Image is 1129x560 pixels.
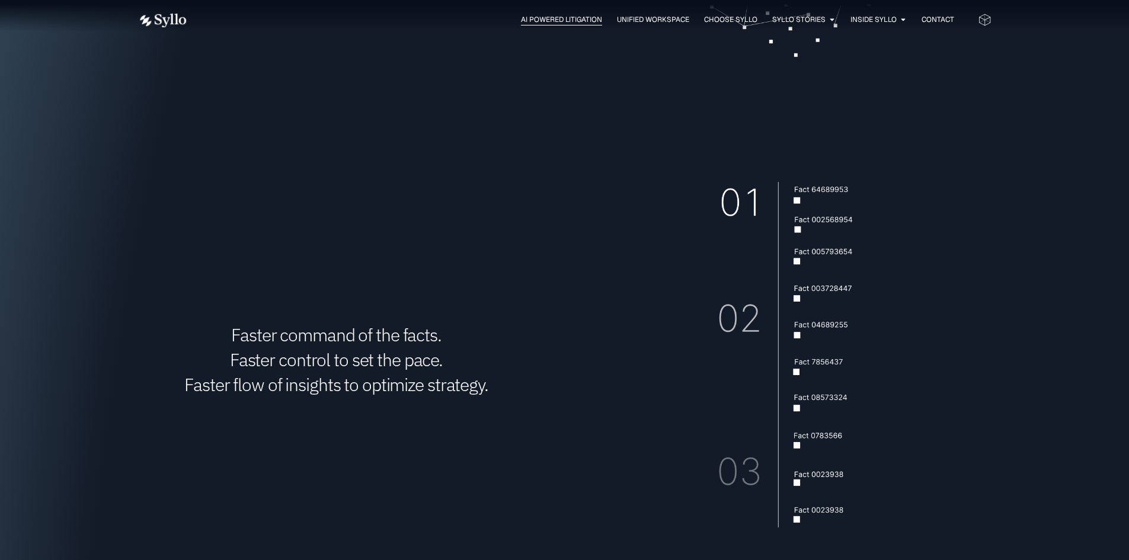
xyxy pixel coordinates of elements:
[922,14,954,25] a: Contact
[138,13,187,28] img: white logo
[521,14,602,25] a: AI Powered Litigation
[704,14,757,25] a: Choose Syllo
[850,14,897,25] a: Inside Syllo
[138,322,535,397] h1: Faster command of the facts. Faster control to set the pace. Faster flow of insights to optimize ...
[772,14,826,25] a: Syllo Stories
[617,14,689,25] a: Unified Workspace
[210,14,954,25] div: Menu Toggle
[210,14,954,25] nav: Menu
